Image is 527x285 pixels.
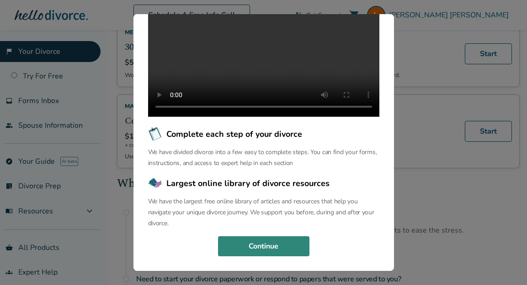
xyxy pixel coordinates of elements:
button: Continue [218,236,309,256]
img: Largest online library of divorce resources [148,176,163,191]
p: We have divided divorce into a few easy to complete steps. You can find your forms, instructions,... [148,147,379,169]
iframe: Chat Widget [481,241,527,285]
img: Complete each step of your divorce [148,127,163,141]
p: We have the largest free online library of articles and resources that help you navigate your uni... [148,196,379,229]
span: Complete each step of your divorce [166,128,302,140]
span: Largest online library of divorce resources [166,177,330,189]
